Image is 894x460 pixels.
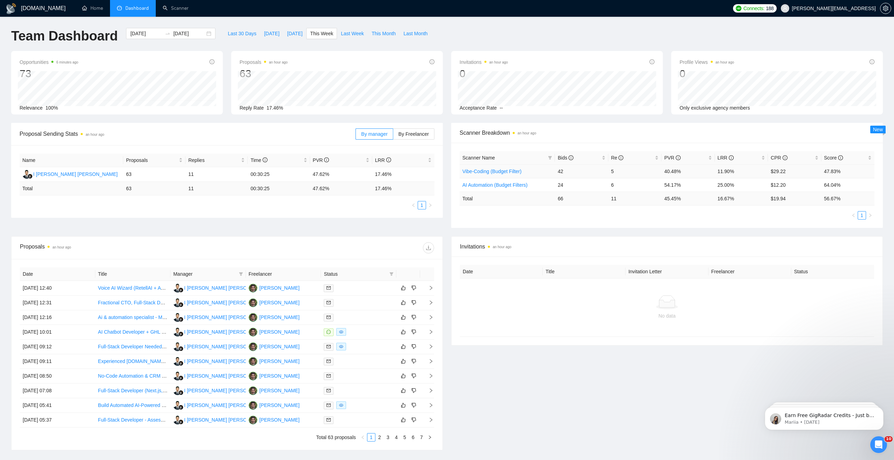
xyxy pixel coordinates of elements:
[824,155,843,161] span: Score
[184,328,269,336] div: I [PERSON_NAME] [PERSON_NAME]
[462,182,528,188] a: AI Automation (Budget Filters)
[259,328,300,336] div: [PERSON_NAME]
[185,154,248,167] th: Replies
[555,164,608,178] td: 42
[98,314,268,320] a: Ai & automation specialist - Make, Zapier, GHL, Airtable, & hubspot integration
[249,357,257,366] img: TF
[173,30,205,37] input: End date
[249,314,300,320] a: TF[PERSON_NAME]
[259,284,300,292] div: [PERSON_NAME]
[411,285,416,291] span: dislike
[98,417,194,423] a: Full-Stack Developer - Assessment Platform
[327,315,331,319] span: mail
[375,157,391,163] span: LRR
[123,154,185,167] th: Proposals
[269,60,287,64] time: an hour ago
[20,67,78,80] div: 73
[240,105,264,111] span: Reply Rate
[173,298,182,307] img: IG
[743,5,764,12] span: Connects:
[173,299,269,305] a: IGI [PERSON_NAME] [PERSON_NAME]
[184,387,269,394] div: I [PERSON_NAME] [PERSON_NAME]
[310,182,372,195] td: 47.62 %
[163,5,189,11] a: searchScanner
[410,416,418,424] button: dislike
[783,6,787,11] span: user
[410,313,418,321] button: dislike
[98,329,186,335] a: AI Chatbot Developer + GHL Experience
[418,201,426,209] a: 1
[411,329,416,335] span: dislike
[547,153,554,163] span: filter
[401,300,406,305] span: like
[20,129,356,138] span: Proposal Sending Stats
[173,342,182,351] img: IG
[411,388,416,393] span: dislike
[718,155,734,161] span: LRR
[249,342,257,351] img: TF
[386,157,391,162] span: info-circle
[518,131,536,135] time: an hour ago
[401,329,406,335] span: like
[123,167,185,182] td: 63
[259,313,300,321] div: [PERSON_NAME]
[22,171,118,177] a: IGI [PERSON_NAME] [PERSON_NAME]
[754,392,894,441] iframe: Intercom notifications message
[178,332,183,336] img: gigradar-bm.png
[249,373,300,378] a: TF[PERSON_NAME]
[56,60,78,64] time: 6 minutes ago
[401,285,406,291] span: like
[418,433,425,441] a: 7
[249,284,257,292] img: TF
[400,28,431,39] button: Last Month
[20,182,123,195] td: Total
[173,329,269,334] a: IGI [PERSON_NAME] [PERSON_NAME]
[460,67,508,80] div: 0
[849,211,858,220] li: Previous Page
[418,201,426,209] li: 1
[28,174,32,179] img: gigradar-bm.png
[608,192,661,205] td: 11
[411,358,416,364] span: dislike
[401,373,406,379] span: like
[178,405,183,410] img: gigradar-bm.png
[259,343,300,350] div: [PERSON_NAME]
[240,67,288,80] div: 63
[870,436,887,453] iframe: Intercom live chat
[184,416,269,424] div: I [PERSON_NAME] [PERSON_NAME]
[249,386,257,395] img: TF
[361,435,365,439] span: left
[98,300,279,305] a: Fractional CTO, Full-Stack Developer, and AI/Automation Expert for a global startup
[249,387,300,393] a: TF[PERSON_NAME]
[548,156,552,160] span: filter
[125,5,149,11] span: Dashboard
[173,416,182,424] img: IG
[173,358,269,364] a: IGI [PERSON_NAME] [PERSON_NAME]
[401,358,406,364] span: like
[165,31,170,36] span: to
[249,343,300,349] a: TF[PERSON_NAME]
[410,386,418,395] button: dislike
[411,344,416,349] span: dislike
[249,372,257,380] img: TF
[327,388,331,393] span: mail
[248,167,310,182] td: 00:30:25
[372,30,396,37] span: This Month
[263,157,268,162] span: info-circle
[259,416,300,424] div: [PERSON_NAME]
[123,182,185,195] td: 63
[399,401,408,409] button: like
[98,402,289,408] a: Build Automated AI-Powered UGC Ad Generation System ([DOMAIN_NAME] + AI Tools)
[184,357,269,365] div: I [PERSON_NAME] [PERSON_NAME]
[249,402,300,408] a: TF[PERSON_NAME]
[98,388,299,393] a: Full-Stack Developer (Next.js, Node, AI APIs) for Real Estate SaaS (Phase 2+ Development)
[249,417,300,422] a: TF[PERSON_NAME]
[173,402,269,408] a: IGI [PERSON_NAME] [PERSON_NAME]
[306,28,337,39] button: This Week
[184,372,269,380] div: I [PERSON_NAME] [PERSON_NAME]
[264,30,279,37] span: [DATE]
[248,182,310,195] td: 00:30:25
[664,155,681,161] span: PVR
[403,30,427,37] span: Last Month
[327,418,331,422] span: mail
